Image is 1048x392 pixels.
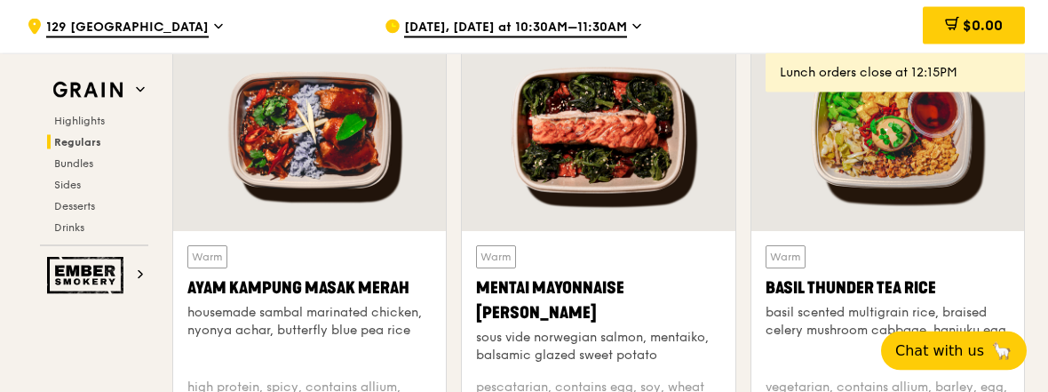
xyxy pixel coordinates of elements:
div: Warm [476,246,516,269]
img: Grain web logo [47,75,129,107]
button: Chat with us🦙 [881,332,1027,371]
div: basil scented multigrain rice, braised celery mushroom cabbage, hanjuku egg [766,305,1010,340]
div: Warm [766,246,806,269]
span: Drinks [54,221,84,234]
div: Mentai Mayonnaise [PERSON_NAME] [476,276,720,326]
span: 🦙 [991,340,1012,362]
img: Ember Smokery web logo [47,257,129,294]
span: Bundles [54,157,93,170]
span: $0.00 [963,17,1003,34]
span: Desserts [54,200,95,212]
span: Chat with us [895,340,984,362]
span: [DATE], [DATE] at 10:30AM–11:30AM [404,19,627,38]
div: housemade sambal marinated chicken, nyonya achar, butterfly blue pea rice [187,305,432,340]
span: Regulars [54,136,101,148]
div: sous vide norwegian salmon, mentaiko, balsamic glazed sweet potato [476,330,720,365]
div: Warm [187,246,227,269]
span: Sides [54,179,81,191]
div: Ayam Kampung Masak Merah [187,276,432,301]
span: Highlights [54,115,105,127]
div: Lunch orders close at 12:15PM [780,64,1011,82]
span: 129 [GEOGRAPHIC_DATA] [46,19,209,38]
div: Basil Thunder Tea Rice [766,276,1010,301]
